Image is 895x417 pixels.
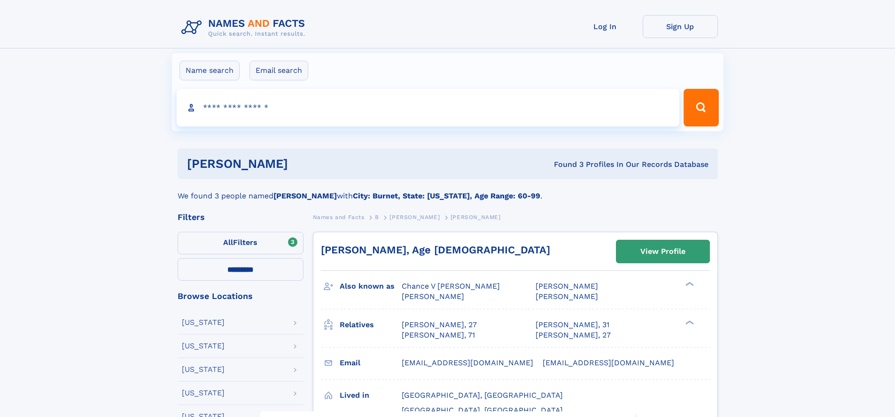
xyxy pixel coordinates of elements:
[640,241,685,262] div: View Profile
[182,389,225,397] div: [US_STATE]
[616,240,709,263] a: View Profile
[536,320,609,330] a: [PERSON_NAME], 31
[683,281,694,287] div: ❯
[223,238,233,247] span: All
[402,406,563,415] span: [GEOGRAPHIC_DATA], [GEOGRAPHIC_DATA]
[536,292,598,301] span: [PERSON_NAME]
[353,191,540,200] b: City: Burnet, State: [US_STATE], Age Range: 60-99
[178,15,313,40] img: Logo Names and Facts
[402,330,475,340] a: [PERSON_NAME], 71
[178,232,304,254] label: Filters
[340,355,402,371] h3: Email
[313,211,365,223] a: Names and Facts
[177,89,680,126] input: search input
[421,159,708,170] div: Found 3 Profiles In Our Records Database
[178,292,304,300] div: Browse Locations
[178,213,304,221] div: Filters
[402,282,500,291] span: Chance V [PERSON_NAME]
[182,366,225,373] div: [US_STATE]
[402,391,563,400] span: [GEOGRAPHIC_DATA], [GEOGRAPHIC_DATA]
[179,61,240,80] label: Name search
[643,15,718,38] a: Sign Up
[536,330,611,340] a: [PERSON_NAME], 27
[402,292,464,301] span: [PERSON_NAME]
[402,320,477,330] a: [PERSON_NAME], 27
[375,211,379,223] a: B
[321,244,550,256] a: [PERSON_NAME], Age [DEMOGRAPHIC_DATA]
[536,282,598,291] span: [PERSON_NAME]
[402,358,533,367] span: [EMAIL_ADDRESS][DOMAIN_NAME]
[178,179,718,202] div: We found 3 people named with .
[389,214,440,220] span: [PERSON_NAME]
[375,214,379,220] span: B
[249,61,308,80] label: Email search
[273,191,337,200] b: [PERSON_NAME]
[340,317,402,333] h3: Relatives
[568,15,643,38] a: Log In
[340,278,402,294] h3: Also known as
[340,387,402,403] h3: Lived in
[543,358,674,367] span: [EMAIL_ADDRESS][DOMAIN_NAME]
[182,342,225,350] div: [US_STATE]
[187,158,421,170] h1: [PERSON_NAME]
[684,89,718,126] button: Search Button
[683,319,694,325] div: ❯
[182,319,225,326] div: [US_STATE]
[389,211,440,223] a: [PERSON_NAME]
[451,214,501,220] span: [PERSON_NAME]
